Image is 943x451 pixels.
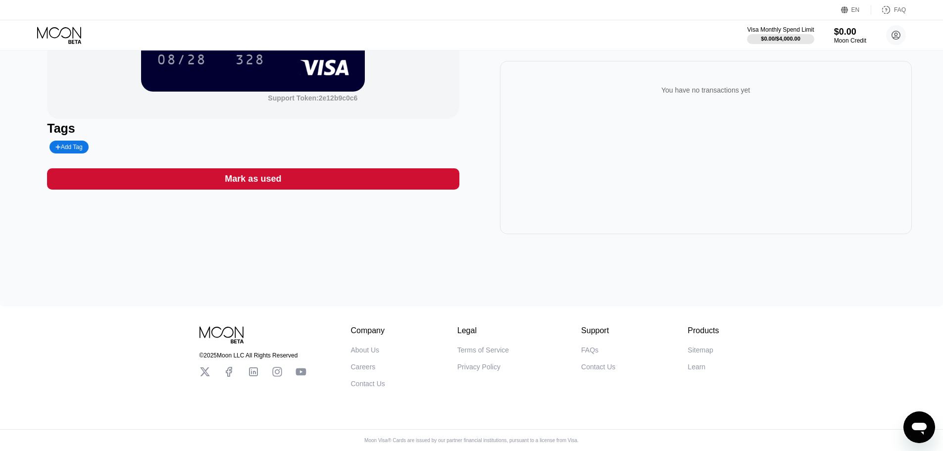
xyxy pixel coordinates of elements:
div: 328 [235,53,265,69]
div: Privacy Policy [457,363,500,371]
div: Add Tag [55,144,82,150]
div: FAQs [581,346,598,354]
div: © 2025 Moon LLC All Rights Reserved [199,352,306,359]
div: Tags [47,121,459,136]
div: Support Token:2e12b9c0c6 [268,94,357,102]
div: Terms of Service [457,346,509,354]
iframe: Button to launch messaging window [903,411,935,443]
div: Contact Us [581,363,615,371]
div: EN [851,6,860,13]
div: Learn [688,363,705,371]
div: $0.00Moon Credit [834,27,866,44]
div: Support [581,326,615,335]
div: Products [688,326,719,335]
div: About Us [351,346,380,354]
div: Sitemap [688,346,713,354]
div: Moon Credit [834,37,866,44]
div: Legal [457,326,509,335]
div: FAQ [871,5,906,15]
div: You have no transactions yet [508,76,904,104]
div: Visa Monthly Spend Limit [747,26,814,33]
div: $0.00 [834,27,866,37]
div: 328 [228,47,272,72]
div: Mark as used [47,168,459,190]
div: EN [841,5,871,15]
div: Contact Us [351,380,385,388]
div: 08/28 [149,47,214,72]
div: Company [351,326,385,335]
div: Mark as used [225,173,281,185]
div: Moon Visa® Cards are issued by our partner financial institutions, pursuant to a license from Visa. [356,438,587,443]
div: Support Token: 2e12b9c0c6 [268,94,357,102]
div: Careers [351,363,376,371]
div: Add Tag [50,141,88,153]
div: FAQ [894,6,906,13]
div: $0.00 / $4,000.00 [761,36,800,42]
div: Visa Monthly Spend Limit$0.00/$4,000.00 [747,26,814,44]
div: 08/28 [157,53,206,69]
